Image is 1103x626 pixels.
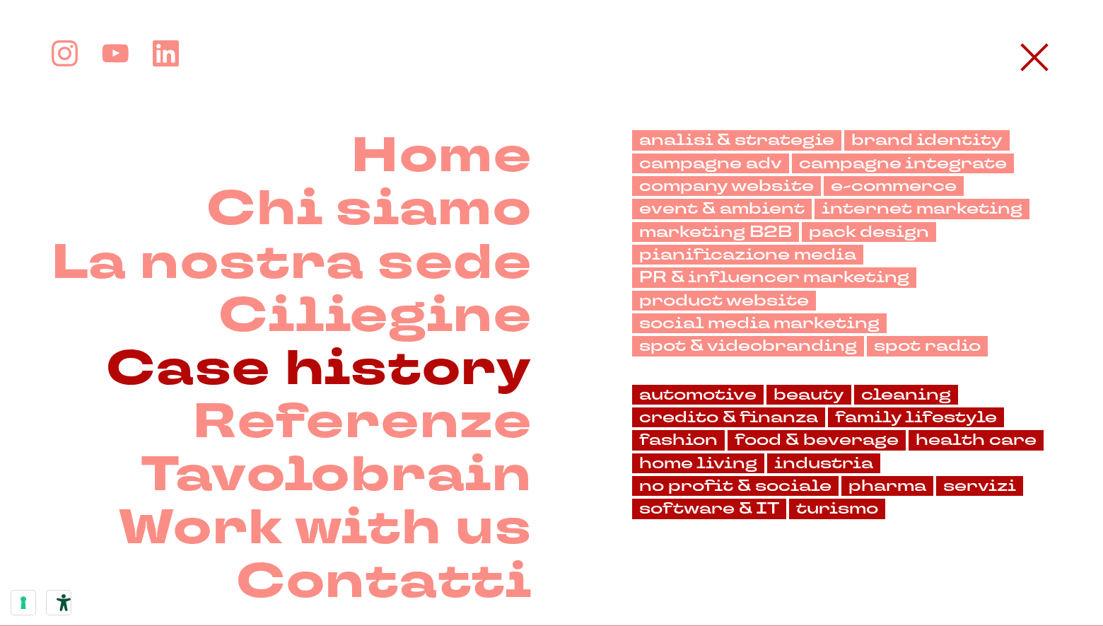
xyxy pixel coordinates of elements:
a: e-commerce [824,176,964,196]
a: pianificazione media [632,245,863,265]
a: Ciliegine [218,290,532,343]
a: fashion [632,430,725,450]
a: cleaning [854,385,958,405]
a: no profit & sociale [632,476,839,496]
a: campagne adv [632,153,789,173]
a: campagne integrate [792,153,1014,173]
a: product website [632,291,816,311]
a: company website [632,176,821,196]
a: turismo [789,499,885,518]
a: home living [632,453,764,473]
a: Referenze [193,396,532,449]
a: health care [909,430,1044,450]
a: spot & videobranding [632,336,864,356]
a: software & IT [632,499,786,518]
a: pack design [802,222,936,242]
a: Tavolobrain [141,449,532,502]
a: automotive [632,385,764,405]
a: food & beverage [728,430,906,450]
button: Le tue preferenze relative al consenso per le tecnologie di tracciamento [11,591,35,615]
a: brand identity [844,130,1010,150]
a: credito & finanza [632,407,825,427]
a: event & ambient [632,199,812,219]
a: Chi siamo [206,183,532,236]
button: Strumenti di accessibilità [47,591,71,615]
a: PR & influencer marketing [632,267,916,287]
a: marketing B2B [632,222,799,242]
a: Work with us [118,502,532,555]
a: analisi & strategie [632,130,841,150]
a: beauty [766,385,851,405]
a: internet marketing [815,199,1029,219]
a: family lifestyle [828,407,1004,427]
a: Home [351,130,532,183]
a: Contatti [236,556,532,609]
a: Case history [106,343,532,396]
a: spot radio [867,336,988,356]
a: servizi [936,476,1023,496]
a: industria [767,453,880,473]
a: social media marketing [632,313,887,333]
a: La nostra sede [52,237,532,290]
a: pharma [841,476,933,496]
